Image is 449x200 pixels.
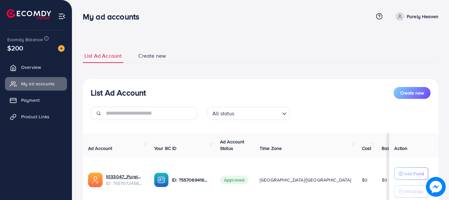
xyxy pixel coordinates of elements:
a: Payment [5,94,67,107]
span: Ad Account [88,145,112,152]
input: Search for option [237,107,279,118]
p: Add Fund [404,170,424,178]
span: Payment [21,97,40,103]
img: image [426,177,446,197]
button: Withdraw [394,185,428,198]
span: $0 [362,177,368,183]
button: Add Fund [394,167,428,180]
span: Your BC ID [154,145,177,152]
span: Ecomdy Balance [7,36,43,43]
span: Overview [21,64,41,71]
span: $0 [382,177,387,183]
span: Product Links [21,113,49,120]
img: image [58,45,65,52]
span: Balance [382,145,399,152]
img: ic-ads-acc.e4c84228.svg [88,173,103,187]
span: Action [394,145,407,152]
div: Search for option [208,107,290,120]
span: $200 [7,43,23,53]
span: Time Zone [260,145,282,152]
h3: My ad accounts [83,12,144,21]
span: All status [211,109,236,118]
img: ic-ba-acc.ded83a64.svg [154,173,169,187]
a: My ad accounts [5,77,67,90]
span: Ad Account Status [220,138,244,152]
button: Create new [394,87,431,99]
span: List Ad Account [84,52,122,60]
img: menu [58,13,66,20]
a: 1033047_Purely Haven_1759518075975 [106,173,144,180]
p: Purely Heaven [407,13,438,20]
h3: List Ad Account [91,88,146,98]
img: logo [7,9,51,19]
p: ID: 7557069416895234065 [172,176,209,184]
span: Approved [220,176,248,184]
span: ID: 7557072458092937232 [106,180,144,186]
span: My ad accounts [21,80,55,87]
a: Overview [5,61,67,74]
div: <span class='underline'>1033047_Purely Haven_1759518075975</span></br>7557072458092937232 [106,173,144,187]
span: [GEOGRAPHIC_DATA]/[GEOGRAPHIC_DATA] [260,177,351,183]
span: Create new [138,52,166,60]
span: Cost [362,145,371,152]
a: Purely Heaven [393,12,438,21]
a: Product Links [5,110,67,123]
p: Withdraw [404,187,423,195]
span: Create new [400,90,424,96]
